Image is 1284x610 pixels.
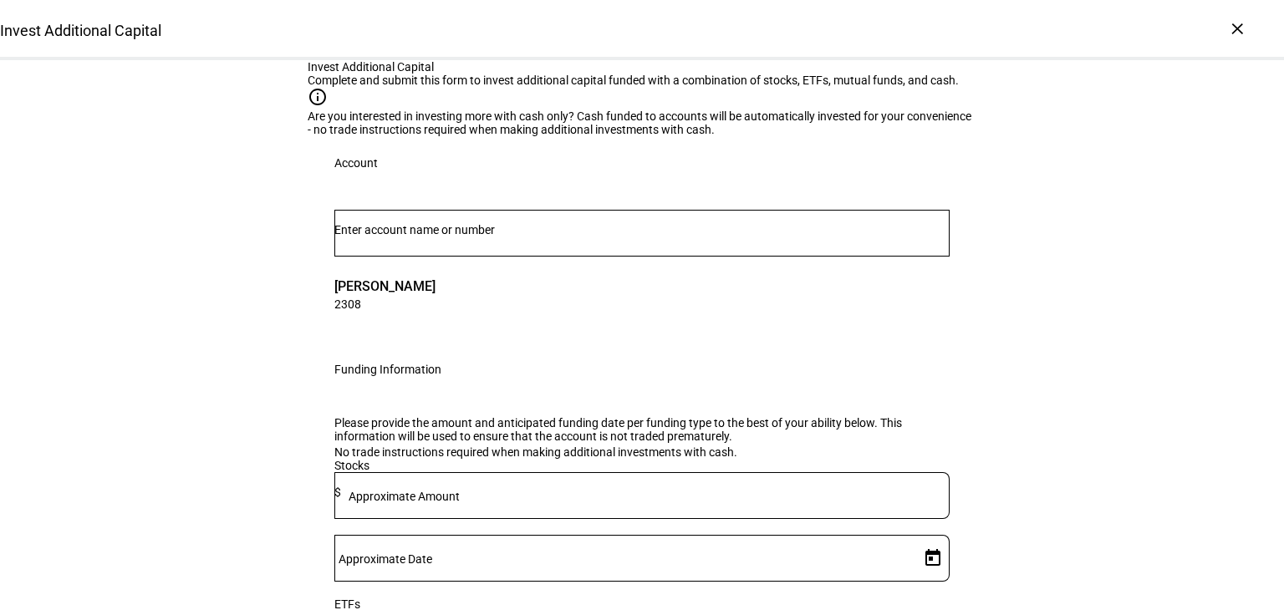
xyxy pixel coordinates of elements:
[334,416,950,443] div: Please provide the amount and anticipated funding date per funding type to the best of your abili...
[334,459,950,472] div: Stocks
[334,443,950,459] mat-error: No trade instructions required when making additional investments with cash.
[334,363,441,376] div: Funding Information
[334,223,950,236] input: Number
[308,87,341,107] mat-icon: info
[349,490,460,503] mat-label: Approximate Amount
[1224,15,1251,42] div: ×
[339,552,432,566] mat-label: Approximate Date
[308,74,976,87] div: Complete and submit this form to invest additional capital funded with a combination of stocks, E...
[334,296,436,312] span: 2308
[308,60,976,74] div: Invest Additional Capital
[308,109,976,136] div: Are you interested in investing more with cash only? Cash funded to accounts will be automaticall...
[334,277,436,296] span: [PERSON_NAME]
[334,485,341,499] span: $
[916,541,950,575] button: Open calendar
[334,156,378,170] div: Account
